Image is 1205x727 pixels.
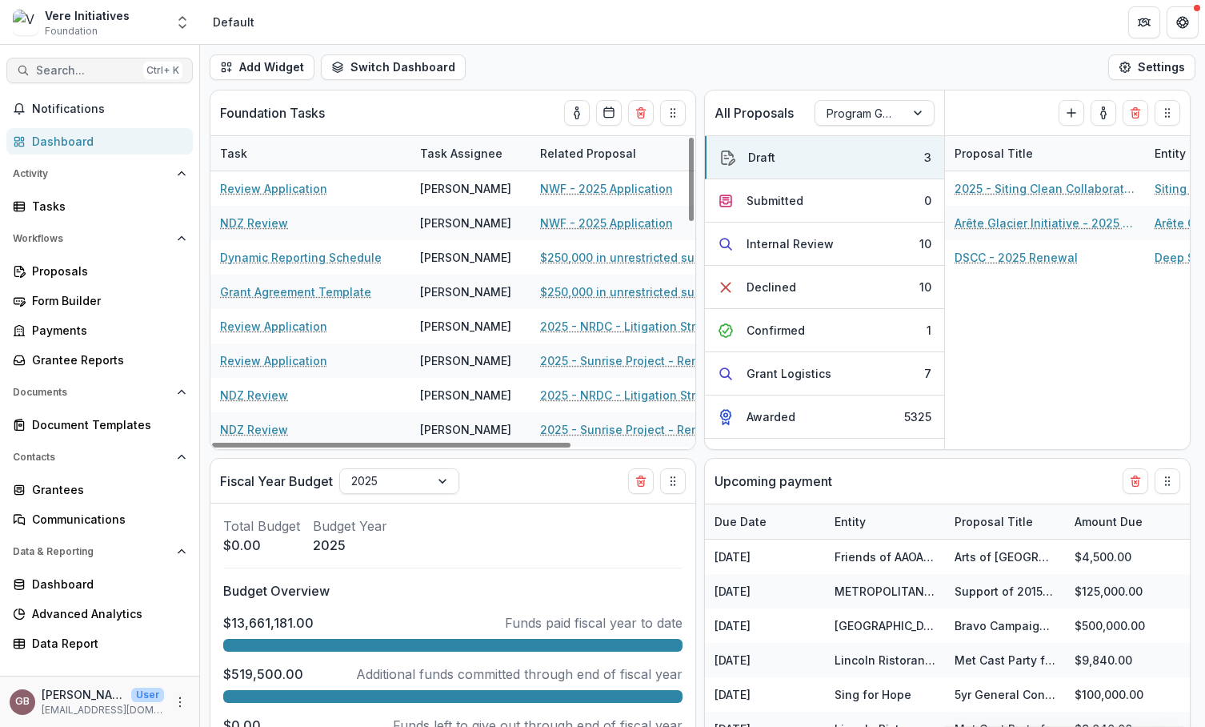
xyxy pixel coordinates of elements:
[6,444,193,470] button: Open Contacts
[32,322,180,339] div: Payments
[945,136,1145,171] div: Proposal Title
[220,421,288,438] a: NDZ Review
[705,504,825,539] div: Due Date
[32,511,180,528] div: Communications
[540,283,721,300] a: $250,000 in unrestricted support (private reporting tailored); $100,000 to support the Sustainabl...
[955,686,1055,703] div: 5yr General Contribution ([DATE]-[DATE]) $500K
[1155,100,1180,126] button: Drag
[505,613,683,633] p: Funds paid fiscal year to date
[924,192,931,209] div: 0
[564,100,590,126] button: toggle-assigned-to-me
[955,617,1055,634] div: Bravo Campaign - $2M over [DATE]-[DATE] ($500K/yr)
[32,635,180,652] div: Data Report
[410,136,530,171] div: Task Assignee
[540,318,721,335] a: 2025 - NRDC - Litigation Strategy Proposal
[955,652,1055,669] div: Met Cast Party for [PERSON_NAME]
[747,279,796,295] div: Declined
[835,619,1079,633] a: [GEOGRAPHIC_DATA] for the Performing Arts
[705,309,944,352] button: Confirmed1
[540,180,673,197] a: NWF - 2025 Application
[530,145,646,162] div: Related Proposal
[220,180,327,197] a: Review Application
[705,136,944,179] button: Draft3
[420,215,511,231] div: [PERSON_NAME]
[210,54,314,80] button: Add Widget
[420,421,511,438] div: [PERSON_NAME]
[1065,513,1152,530] div: Amount Due
[420,283,511,300] div: [PERSON_NAME]
[628,100,654,126] button: Delete card
[705,396,944,439] button: Awarded5325
[919,235,931,252] div: 10
[705,513,776,530] div: Due Date
[835,584,1067,598] a: METROPOLITAN OPERA ASSOCIATION INC
[747,408,795,425] div: Awarded
[1155,468,1180,494] button: Drag
[131,688,164,702] p: User
[420,249,511,266] div: [PERSON_NAME]
[220,352,327,369] a: Review Application
[313,536,387,555] p: 2025
[705,677,825,712] div: [DATE]
[955,249,1078,266] a: DSCC - 2025 Renewal
[748,149,775,166] div: Draft
[945,145,1043,162] div: Proposal Title
[223,665,303,684] p: $519,500.00
[540,249,721,266] a: $250,000 in unrestricted support (private reporting tailored); $100,000 to support the Sustainabl...
[6,630,193,657] a: Data Report
[206,10,261,34] nav: breadcrumb
[45,24,98,38] span: Foundation
[6,317,193,343] a: Payments
[1065,504,1185,539] div: Amount Due
[223,581,683,600] p: Budget Overview
[945,504,1065,539] div: Proposal Title
[530,136,731,171] div: Related Proposal
[1065,677,1185,712] div: $100,000.00
[6,193,193,219] a: Tasks
[705,223,944,266] button: Internal Review10
[660,468,686,494] button: Drag
[313,516,387,536] p: Budget Year
[410,145,512,162] div: Task Assignee
[747,235,834,252] div: Internal Review
[1167,6,1199,38] button: Get Help
[420,180,511,197] div: [PERSON_NAME]
[596,100,622,126] button: Calendar
[1091,100,1116,126] button: toggle-assigned-to-me
[660,100,686,126] button: Drag
[42,686,125,703] p: [PERSON_NAME]
[927,322,931,339] div: 1
[223,516,300,536] p: Total Budget
[32,605,180,622] div: Advanced Analytics
[356,665,683,684] p: Additional funds committed through end of fiscal year
[420,387,511,404] div: [PERSON_NAME]
[32,133,180,150] div: Dashboard
[1108,54,1195,80] button: Settings
[6,287,193,314] a: Form Builder
[715,103,794,123] p: All Proposals
[705,266,944,309] button: Declined10
[6,258,193,284] a: Proposals
[747,365,831,382] div: Grant Logistics
[420,352,511,369] div: [PERSON_NAME]
[955,583,1055,600] div: Support of 2015 On Stage at the [GEOGRAPHIC_DATA]
[955,215,1135,231] a: Arête Glacier Initiative - 2025 Proposal
[924,149,931,166] div: 3
[1123,468,1148,494] button: Delete card
[36,64,137,78] span: Search...
[945,513,1043,530] div: Proposal Title
[220,472,333,491] p: Fiscal Year Budget
[1059,100,1084,126] button: Create Proposal
[904,408,931,425] div: 5325
[220,318,327,335] a: Review Application
[32,198,180,215] div: Tasks
[32,292,180,309] div: Form Builder
[6,380,193,405] button: Open Documents
[220,283,371,300] a: Grant Agreement Template
[6,476,193,503] a: Grantees
[171,6,194,38] button: Open entity switcher
[45,7,130,24] div: Vere Initiatives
